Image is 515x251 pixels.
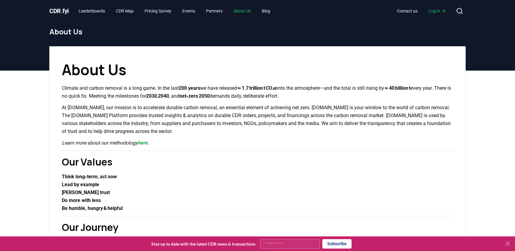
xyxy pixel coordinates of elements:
[62,174,117,180] strong: Think long‑term; act now
[62,104,453,135] p: At [DOMAIN_NAME], our mission is to accelerate durable carbon removal, an essential element of ac...
[257,5,275,16] a: Blog
[179,93,210,99] strong: net‑zero 2050
[429,8,446,14] span: Log in
[74,5,110,16] a: Leaderboards
[392,5,422,16] a: Contact us
[49,7,69,15] span: CDR fyi
[62,220,453,235] h2: Our Journey
[62,84,453,100] p: Climate and carbon removal is a long game. In the last we have released into the atmosphere—and t...
[62,197,101,203] strong: Do more with less
[146,93,157,99] strong: 2030
[74,5,275,16] nav: Main
[140,5,176,16] a: Pricing Survey
[179,85,200,91] strong: 200 years
[138,140,148,146] a: here
[229,5,256,16] a: About Us
[62,190,110,195] strong: [PERSON_NAME] trust
[62,205,123,211] strong: Be humble, hungry & helpful
[158,93,169,99] strong: 2040
[177,5,200,16] a: Events
[237,85,277,91] strong: ≈ 1.7 trillion t CO₂e
[61,7,63,15] span: .
[62,155,453,169] h2: Our Values
[62,182,99,187] strong: Lead by example
[424,5,451,16] a: Log in
[49,7,69,15] a: CDR.fyi
[111,5,138,16] a: CDR Map
[201,5,227,16] a: Partners
[62,140,149,146] em: Learn more about our methodology .
[49,27,466,37] h1: About Us
[62,59,453,81] h1: About Us
[392,5,451,16] nav: Main
[384,85,410,91] strong: ≈ 40 billion t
